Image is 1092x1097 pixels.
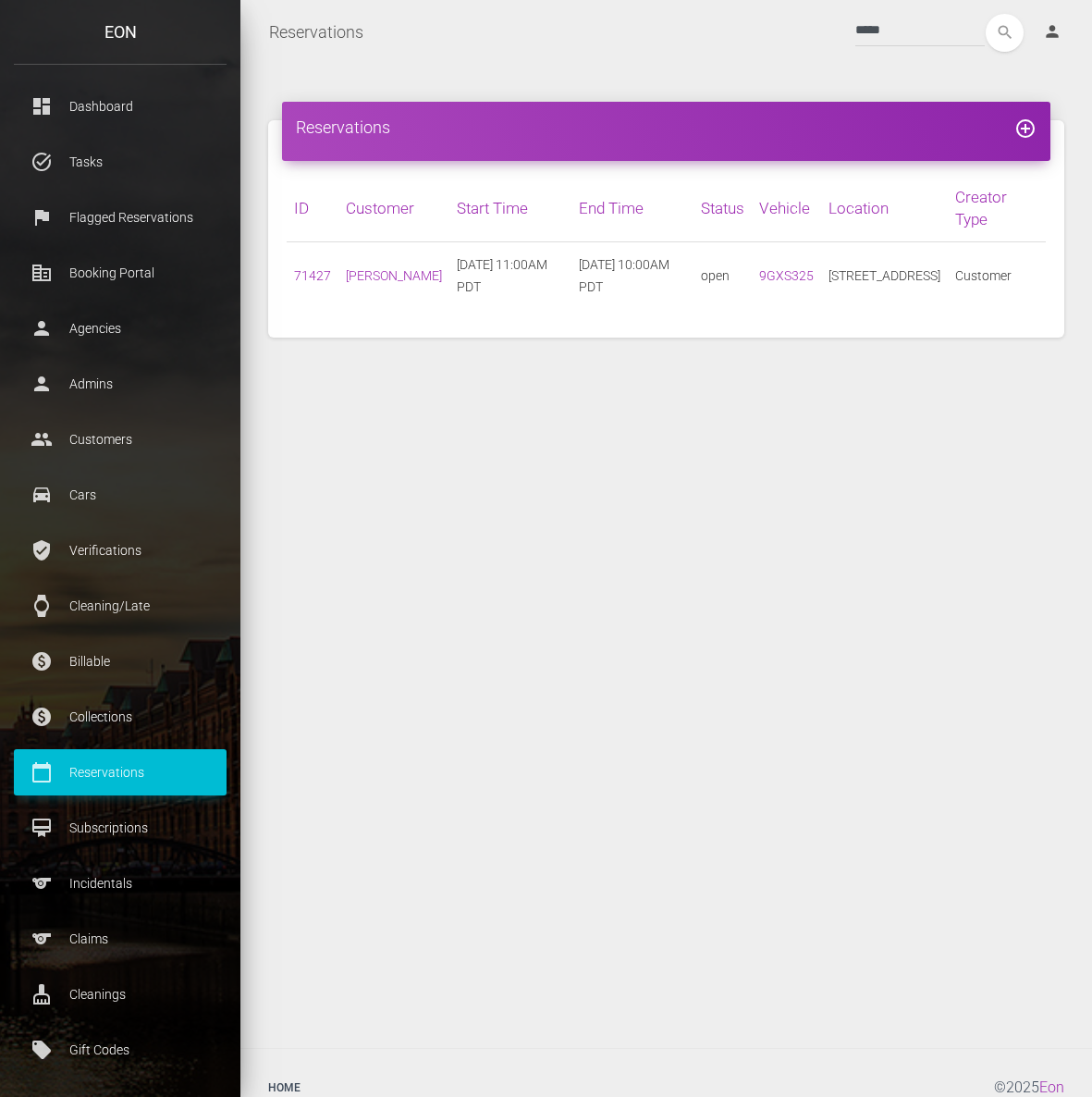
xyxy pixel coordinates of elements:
td: Customer [948,242,1046,310]
a: cleaning_services Cleanings [14,971,227,1017]
a: task_alt Tasks [14,139,227,185]
a: local_offer Gift Codes [14,1027,227,1073]
th: Status [693,175,752,242]
a: Eon [1039,1079,1064,1096]
p: Customers [28,425,213,453]
th: Creator Type [948,175,1046,242]
a: people Customers [14,416,227,462]
a: person Admins [14,361,227,407]
p: Collections [28,703,213,731]
a: watch Cleaning/Late [14,583,227,629]
p: Subscriptions [28,814,213,842]
a: card_membership Subscriptions [14,805,227,851]
p: Billable [28,647,213,675]
td: [STREET_ADDRESS] [821,242,948,310]
a: drive_eta Cars [14,472,227,518]
i: add_circle_outline [1014,117,1037,140]
p: Dashboard [28,92,213,120]
p: Cars [28,481,213,509]
th: Vehicle [752,175,821,242]
a: corporate_fare Booking Portal [14,250,227,296]
p: Claims [28,925,213,953]
th: Location [821,175,948,242]
a: verified_user Verifications [14,527,227,573]
a: paid Collections [14,694,227,740]
th: ID [287,175,338,242]
th: Customer [338,175,449,242]
button: search [986,14,1024,52]
p: Reservations [28,758,213,786]
p: Agencies [28,314,213,342]
td: [DATE] 10:00AM PDT [571,242,693,310]
a: person [1029,14,1078,51]
td: [DATE] 11:00AM PDT [449,242,571,310]
a: paid Billable [14,638,227,684]
p: Flagged Reservations [28,203,213,231]
a: calendar_today Reservations [14,749,227,795]
p: Cleanings [28,980,213,1008]
a: person Agencies [14,305,227,351]
a: flag Flagged Reservations [14,194,227,240]
h4: Reservations [296,116,1037,139]
p: Cleaning/Late [28,592,213,620]
a: sports Claims [14,916,227,962]
i: person [1043,22,1061,41]
a: 9GXS325 [759,268,814,283]
td: open [693,242,752,310]
a: Reservations [269,9,363,55]
p: Admins [28,370,213,398]
a: dashboard Dashboard [14,83,227,129]
p: Verifications [28,536,213,564]
a: [PERSON_NAME] [346,268,442,283]
a: add_circle_outline [1014,117,1037,137]
p: Incidentals [28,869,213,897]
a: 71427 [294,268,331,283]
th: Start Time [449,175,571,242]
p: Tasks [28,148,213,176]
th: End Time [571,175,693,242]
a: sports Incidentals [14,860,227,906]
p: Booking Portal [28,259,213,287]
p: Gift Codes [28,1036,213,1064]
